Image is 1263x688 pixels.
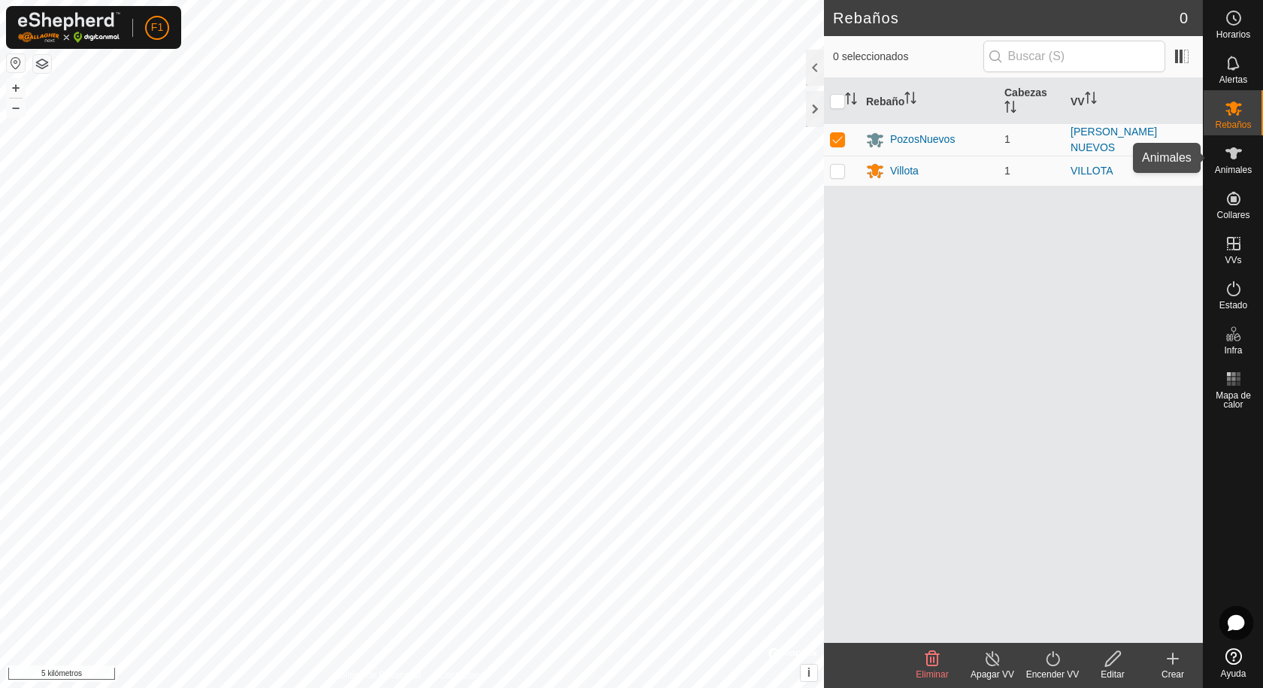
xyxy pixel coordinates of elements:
font: F1 [151,21,163,33]
font: PozosNuevos [890,133,955,145]
font: Villota [890,165,919,177]
font: Cabezas [1004,86,1047,99]
p-sorticon: Activar para ordenar [1085,94,1097,106]
font: Estado [1219,300,1247,311]
font: Política de Privacidad [335,670,421,680]
font: Crear [1162,669,1184,680]
font: Alertas [1219,74,1247,85]
font: VV [1071,95,1085,107]
font: 1 [1004,133,1010,145]
font: 0 [1180,10,1188,26]
font: VVs [1225,255,1241,265]
font: 0 seleccionados [833,50,908,62]
font: Mapa de calor [1216,390,1251,410]
font: Animales [1215,165,1252,175]
p-sorticon: Activar para ordenar [845,95,857,107]
a: VILLOTA [1071,165,1113,177]
font: Contáctanos [439,670,489,680]
a: Política de Privacidad [335,668,421,682]
button: i [801,665,817,681]
a: Contáctanos [439,668,489,682]
font: Rebaños [1215,120,1251,130]
font: – [12,99,20,115]
font: Eliminar [916,669,948,680]
a: Ayuda [1204,642,1263,684]
button: Restablecer mapa [7,54,25,72]
a: [PERSON_NAME] NUEVOS [1071,126,1157,153]
font: Encender VV [1026,669,1080,680]
p-sorticon: Activar para ordenar [1004,103,1016,115]
img: Logotipo de Gallagher [18,12,120,43]
input: Buscar (S) [983,41,1165,72]
font: Infra [1224,345,1242,356]
font: i [807,666,810,679]
font: Horarios [1216,29,1250,40]
font: Rebaño [866,95,904,107]
font: Editar [1101,669,1124,680]
button: + [7,79,25,97]
font: + [12,80,20,95]
button: Capas del Mapa [33,55,51,73]
button: – [7,99,25,117]
p-sorticon: Activar para ordenar [904,94,916,106]
font: Apagar VV [971,669,1014,680]
font: 1 [1004,165,1010,177]
font: Rebaños [833,10,899,26]
font: Collares [1216,210,1249,220]
font: Ayuda [1221,668,1246,679]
